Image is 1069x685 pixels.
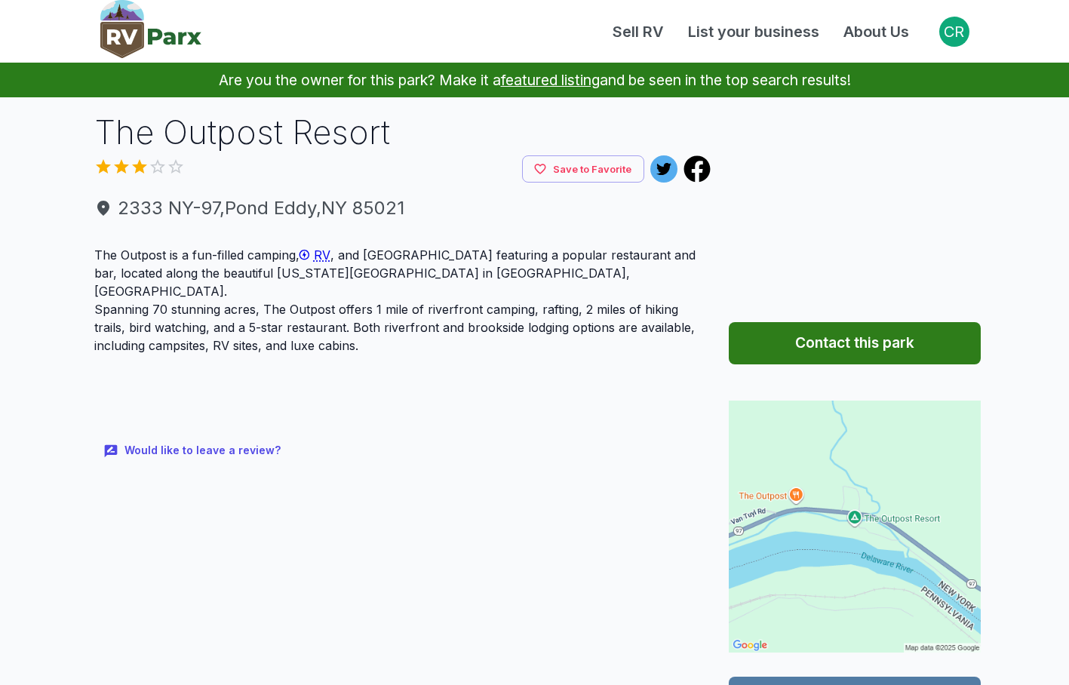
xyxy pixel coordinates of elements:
[94,109,711,155] h1: The Outpost Resort
[939,17,969,47] button: Open settings
[94,246,711,300] p: The Outpost is a fun-filled camping, , and [GEOGRAPHIC_DATA] featuring a popular restaurant and b...
[939,17,969,47] div: CR
[522,155,644,183] button: Save to Favorite
[94,195,711,222] a: 2333 NY-97,Pond Eddy,NY 85021
[676,20,831,43] a: List your business
[729,401,981,653] img: Map for The Outpost Resort
[831,20,921,43] a: About Us
[94,367,711,435] iframe: Advertisement
[501,71,600,89] a: featured listing
[94,195,711,222] span: 2333 NY-97 , Pond Eddy , NY 85021
[601,20,676,43] a: Sell RV
[18,63,1051,97] p: Are you the owner for this park? Make it a and be seen in the top search results!
[94,435,293,467] button: Would like to leave a review?
[94,300,711,355] p: Spanning 70 stunning acres, The Outpost offers 1 mile of riverfront camping, rafting, 2 miles of ...
[314,247,330,263] span: RV
[729,109,981,298] iframe: Advertisement
[729,322,981,364] button: Contact this park
[300,247,330,263] a: RV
